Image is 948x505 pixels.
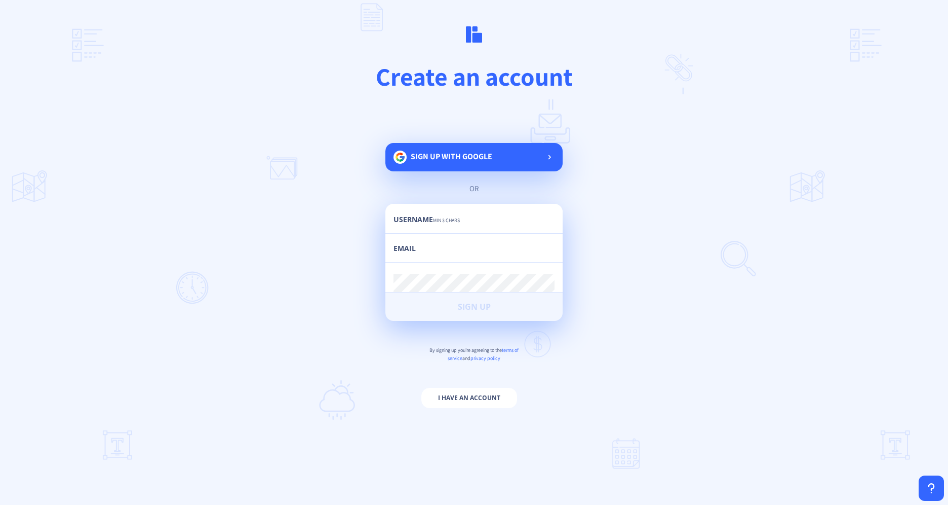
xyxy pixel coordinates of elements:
button: Sign Up [385,293,563,321]
span: privacy policy [470,355,500,362]
span: Sign up with google [411,151,492,162]
h1: Create an account [71,60,877,93]
div: or [396,184,552,194]
img: logo.svg [466,26,482,43]
img: google.svg [393,151,407,164]
button: I have an account [421,388,517,408]
p: By signing up you're agreeing to the and [385,346,563,363]
span: Sign Up [458,303,491,311]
